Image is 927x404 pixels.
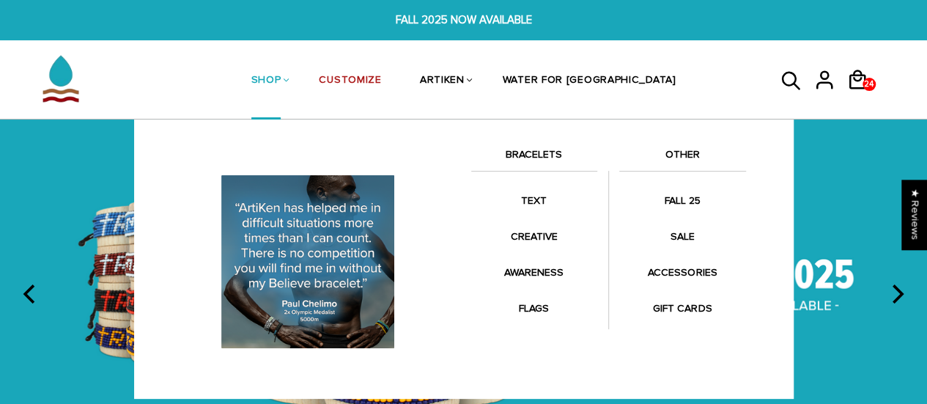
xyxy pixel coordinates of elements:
a: FLAGS [471,294,598,323]
span: 24 [860,74,877,95]
a: OTHER [619,146,746,171]
a: FALL 25 [619,186,746,215]
div: Click to open Judge.me floating reviews tab [902,180,927,249]
a: AWARENESS [471,258,598,287]
span: FALL 2025 NOW AVAILABLE [287,12,640,29]
a: WATER FOR [GEOGRAPHIC_DATA] [503,43,676,120]
a: BRACELETS [471,146,598,171]
a: SHOP [251,43,281,120]
a: ARTIKEN [420,43,465,120]
a: 24 [846,95,879,98]
a: TEXT [471,186,598,215]
button: next [880,278,912,310]
a: SALE [619,222,746,251]
a: ACCESSORIES [619,258,746,287]
a: CREATIVE [471,222,598,251]
a: GIFT CARDS [619,294,746,323]
button: previous [15,278,47,310]
a: CUSTOMIZE [319,43,381,120]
